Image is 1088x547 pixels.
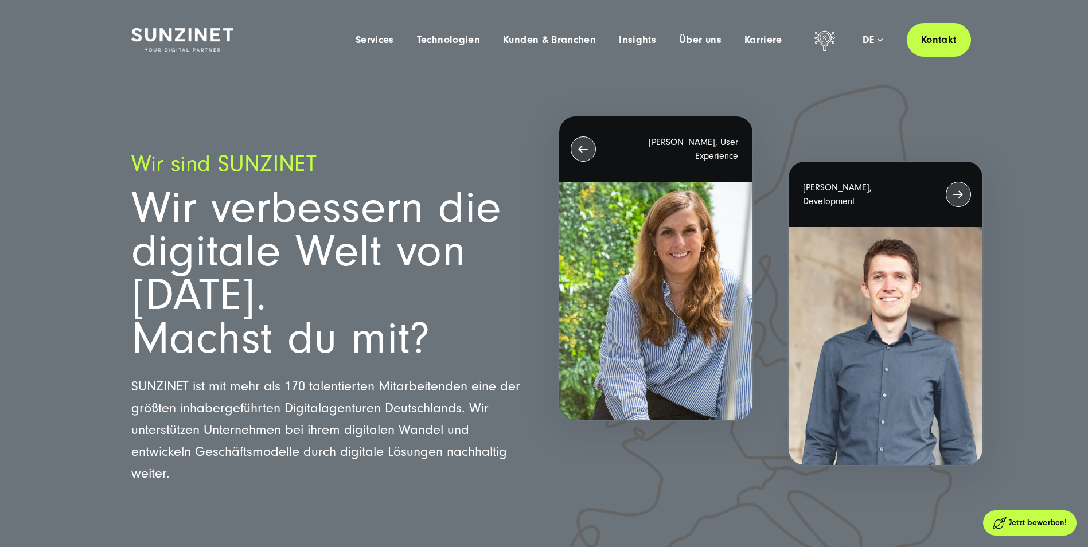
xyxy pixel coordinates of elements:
[503,34,596,46] a: Kunden & Branchen
[619,34,656,46] a: Insights
[131,376,531,485] p: SUNZINET ist mit mehr als 170 talentierten Mitarbeitenden eine der größten inhabergeführten Digit...
[417,34,480,46] a: Technologien
[131,186,531,361] h1: Wir verbessern die digitale Welt von [DATE]. Machst du mit?
[679,34,722,46] a: Über uns
[744,34,782,46] a: Karriere
[131,151,317,177] span: Wir sind SUNZINET
[356,34,394,46] a: Services
[559,182,752,420] img: SandraL_1300x1300-1
[789,227,982,465] img: christopher_1300x1300_grau
[803,181,925,208] p: [PERSON_NAME], Development
[787,161,983,466] button: [PERSON_NAME], Development christopher_1300x1300_grau
[131,28,233,52] img: SUNZINET Full Service Digital Agentur
[559,116,752,182] div: [PERSON_NAME], User Experience
[863,34,883,46] div: de
[983,510,1077,536] a: Jetzt bewerben!
[907,23,971,57] a: Kontakt
[558,115,754,421] button: [PERSON_NAME], User Experience SandraL_1300x1300-1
